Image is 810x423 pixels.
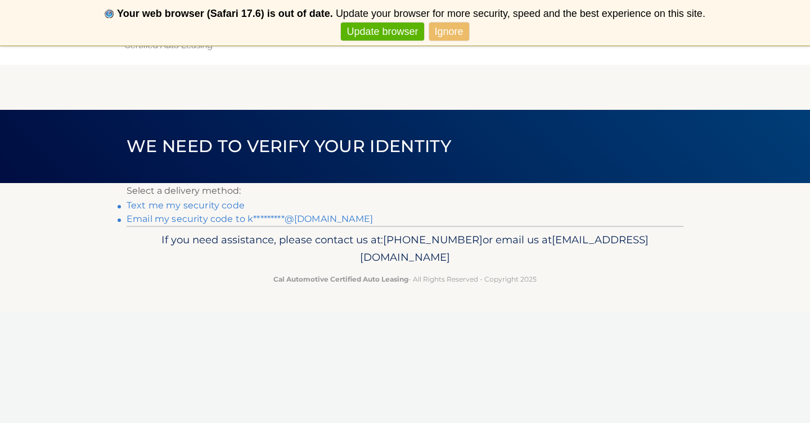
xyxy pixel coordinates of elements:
span: Update your browser for more security, speed and the best experience on this site. [336,8,705,19]
b: Your web browser (Safari 17.6) is out of date. [117,8,333,19]
span: We need to verify your identity [127,136,451,157]
a: Update browser [341,23,424,41]
a: Ignore [429,23,469,41]
p: Select a delivery method: [127,183,683,199]
a: Email my security code to k*********@[DOMAIN_NAME] [127,213,373,224]
span: [PHONE_NUMBER] [383,233,483,246]
p: - All Rights Reserved - Copyright 2025 [134,273,676,285]
a: Text me my security code [127,200,245,211]
p: If you need assistance, please contact us at: or email us at [134,231,676,267]
strong: Cal Automotive Certified Auto Leasing [273,275,408,283]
